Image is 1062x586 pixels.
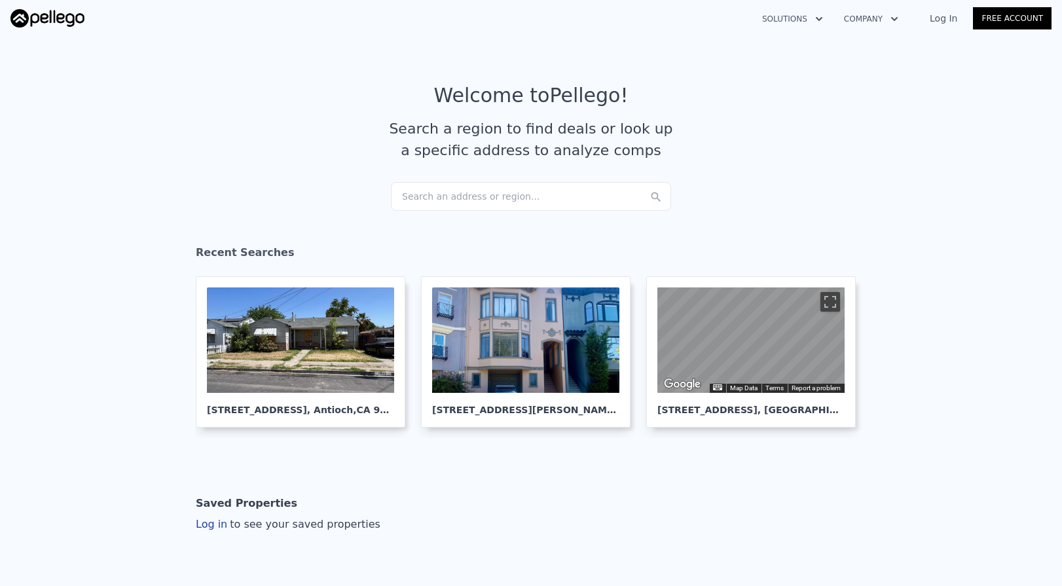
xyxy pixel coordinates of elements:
[657,287,845,393] div: Map
[713,384,722,390] button: Keyboard shortcuts
[646,276,866,428] a: Map [STREET_ADDRESS], [GEOGRAPHIC_DATA]
[421,276,641,428] a: [STREET_ADDRESS][PERSON_NAME], [GEOGRAPHIC_DATA]
[792,384,841,392] a: Report a problem
[661,376,704,393] img: Google
[384,118,678,161] div: Search a region to find deals or look up a specific address to analyze comps
[752,7,833,31] button: Solutions
[207,393,394,416] div: [STREET_ADDRESS] , Antioch
[914,12,973,25] a: Log In
[973,7,1052,29] a: Free Account
[730,384,758,393] button: Map Data
[833,7,909,31] button: Company
[10,9,84,27] img: Pellego
[196,234,866,276] div: Recent Searches
[353,405,405,415] span: , CA 94509
[227,518,380,530] span: to see your saved properties
[432,393,619,416] div: [STREET_ADDRESS][PERSON_NAME] , [GEOGRAPHIC_DATA]
[820,292,840,312] button: Toggle fullscreen view
[196,490,297,517] div: Saved Properties
[196,276,416,428] a: [STREET_ADDRESS], Antioch,CA 94509
[765,384,784,392] a: Terms (opens in new tab)
[196,517,380,532] div: Log in
[434,84,629,107] div: Welcome to Pellego !
[391,182,671,211] div: Search an address or region...
[661,376,704,393] a: Open this area in Google Maps (opens a new window)
[657,287,845,393] div: Street View
[657,393,845,416] div: [STREET_ADDRESS] , [GEOGRAPHIC_DATA]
